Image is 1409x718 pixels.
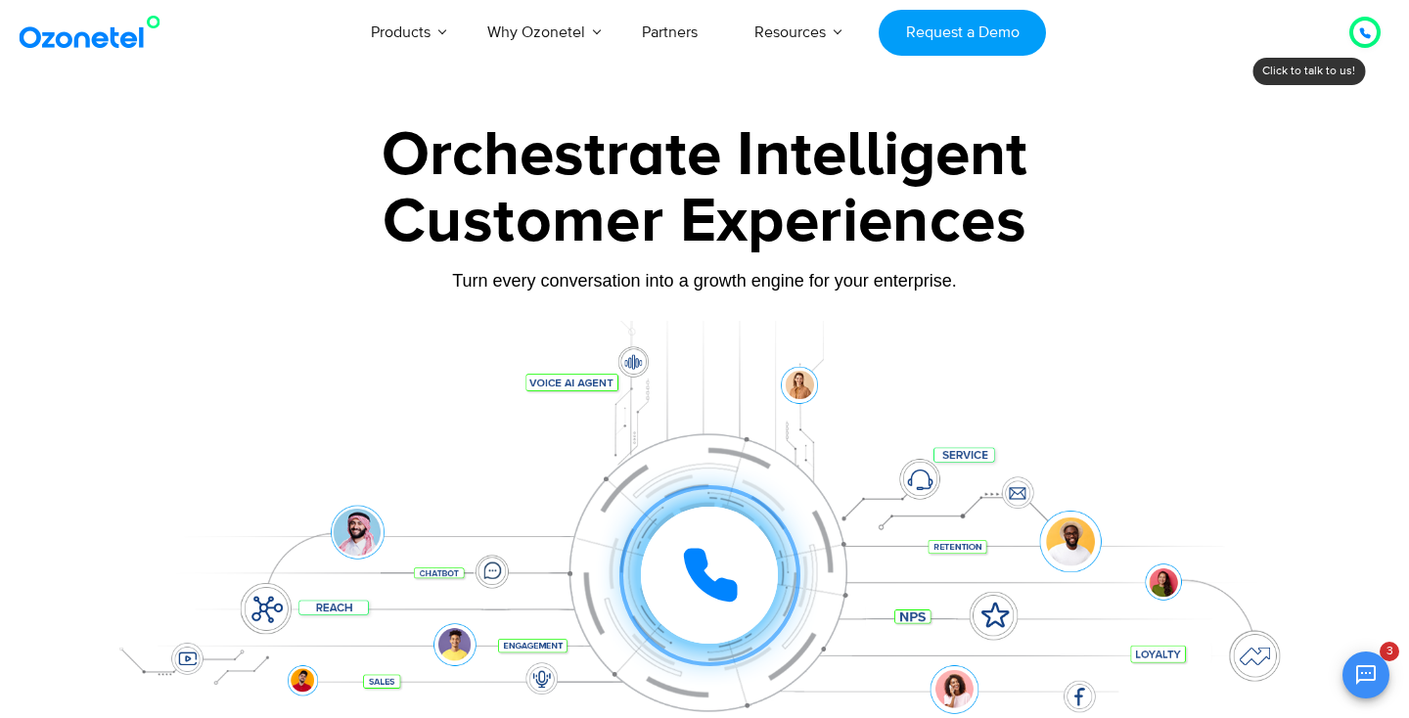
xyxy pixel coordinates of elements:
[879,10,1046,56] a: Request a Demo
[93,124,1316,187] div: Orchestrate Intelligent
[93,175,1316,269] div: Customer Experiences
[1342,651,1389,698] button: Open chat
[1380,642,1399,661] span: 3
[93,270,1316,292] div: Turn every conversation into a growth engine for your enterprise.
